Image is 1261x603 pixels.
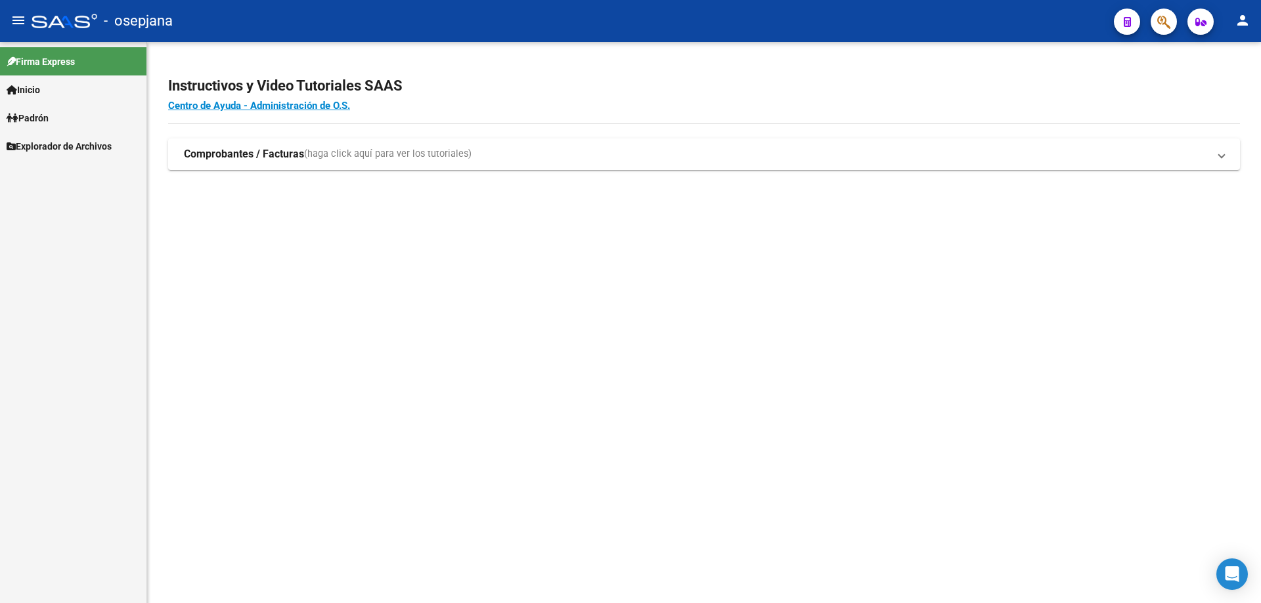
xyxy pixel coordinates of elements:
[168,100,350,112] a: Centro de Ayuda - Administración de O.S.
[7,139,112,154] span: Explorador de Archivos
[7,111,49,125] span: Padrón
[7,83,40,97] span: Inicio
[168,138,1240,170] mat-expansion-panel-header: Comprobantes / Facturas(haga click aquí para ver los tutoriales)
[184,147,304,161] strong: Comprobantes / Facturas
[1235,12,1250,28] mat-icon: person
[1216,558,1248,590] div: Open Intercom Messenger
[7,54,75,69] span: Firma Express
[104,7,173,35] span: - osepjana
[168,73,1240,98] h2: Instructivos y Video Tutoriales SAAS
[304,147,472,161] span: (haga click aquí para ver los tutoriales)
[11,12,26,28] mat-icon: menu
